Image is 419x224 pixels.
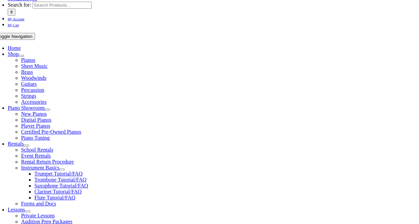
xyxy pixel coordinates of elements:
button: Open submenu of Piano Showroom [45,109,50,111]
input: Search Products... [33,2,92,9]
a: Rental Return Procedure [21,159,74,165]
a: Percussion [21,87,44,93]
a: New Pianos [21,111,47,117]
a: Flute Tutorial/FAQ [34,195,75,200]
span: My Account [8,17,24,21]
a: Trombone Tutorial/FAQ [34,177,86,182]
a: Shop [8,51,19,57]
a: Player Pianos [21,123,50,129]
a: Piano Tuning [21,135,50,141]
a: Pianos [21,57,35,63]
a: Sheet Music [21,63,48,69]
button: Open submenu of Rentals [24,145,29,147]
a: Instrument Basics [21,165,59,170]
a: School Rentals [21,147,53,153]
a: Rentals [8,141,24,147]
a: Clarinet Tutorial/FAQ [34,189,82,194]
a: Accessories [21,99,46,105]
a: Home [8,45,21,51]
a: Brass [21,69,33,75]
a: Guitars [21,81,37,87]
a: Lessons [8,207,25,212]
a: Trumpet Tutorial/FAQ [34,171,82,176]
a: Saxophone Tutorial/FAQ [34,183,88,188]
span: Search for: [8,2,31,8]
a: Strings [21,93,36,99]
button: Open submenu of Lessons [25,210,30,212]
a: Certified Pre-Owned Pianos [21,129,81,135]
a: Digital Pianos [21,117,51,123]
button: Open submenu of Shop [19,55,24,57]
a: Event Rentals [21,153,51,159]
a: Piano Showroom [8,105,45,111]
a: Private Lessons [21,213,55,218]
button: Open submenu of Instrument Basics [59,168,65,170]
a: My Account [8,16,24,21]
a: Forms and Docs [21,201,56,206]
a: My Cart [8,22,19,27]
a: Woodwinds [21,75,46,81]
span: My Cart [8,23,19,27]
input: Search [8,9,15,16]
